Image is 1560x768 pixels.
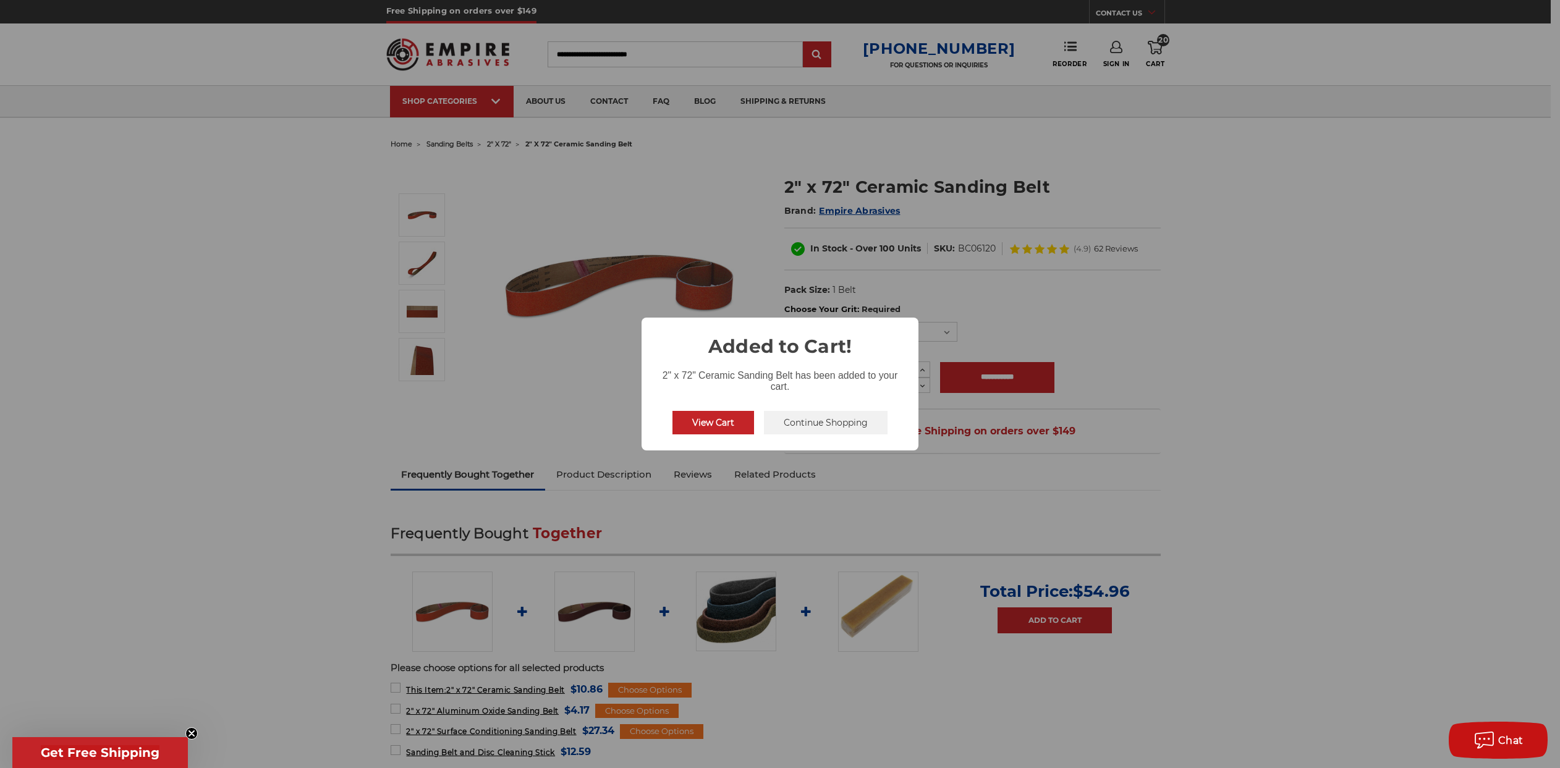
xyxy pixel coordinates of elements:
span: Chat [1498,735,1524,746]
div: 2" x 72" Ceramic Sanding Belt has been added to your cart. [642,360,918,395]
h2: Added to Cart! [642,318,918,360]
button: Close teaser [185,727,198,740]
button: View Cart [672,411,754,434]
button: Chat [1449,722,1548,759]
button: Continue Shopping [764,411,888,434]
span: Get Free Shipping [41,745,159,760]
